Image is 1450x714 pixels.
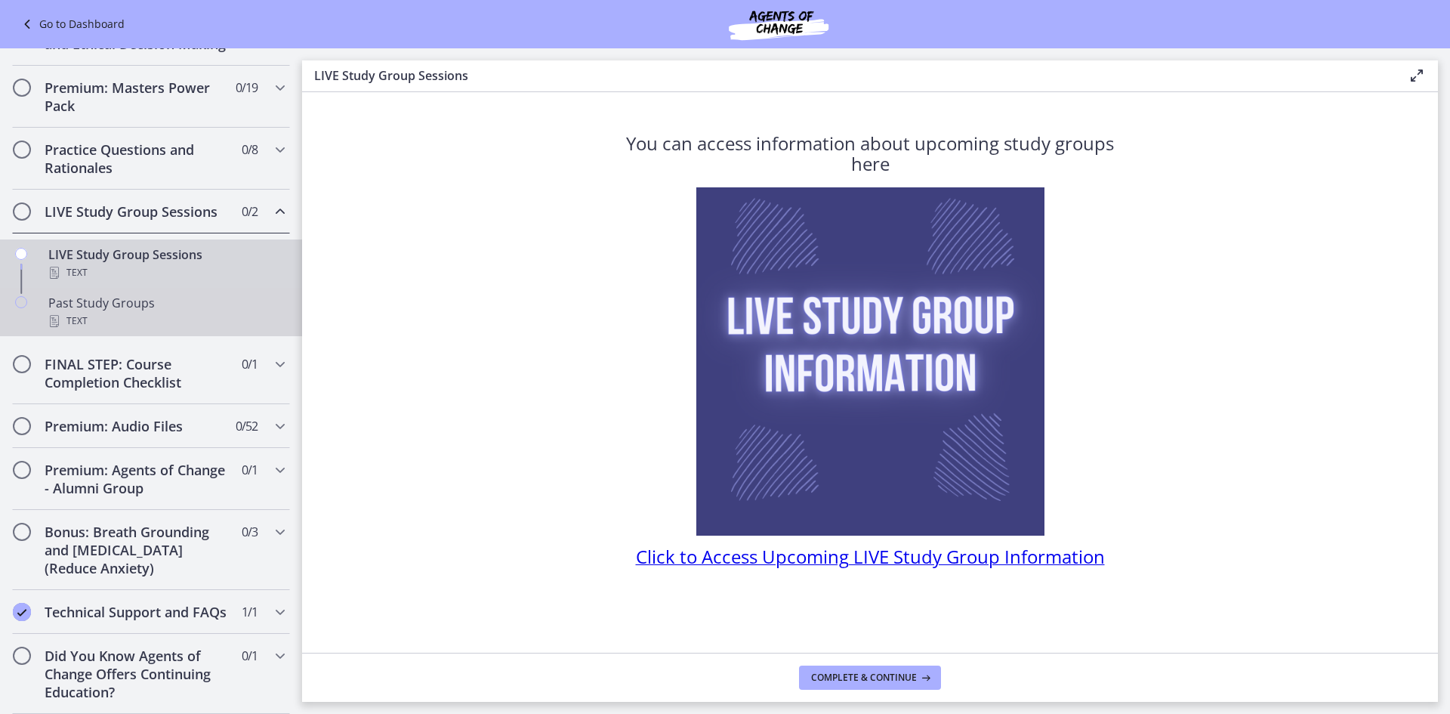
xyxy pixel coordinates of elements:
h2: Practice Questions and Rationales [45,141,229,177]
h3: LIVE Study Group Sessions [314,66,1384,85]
i: Completed [13,603,31,621]
div: Past Study Groups [48,294,284,330]
div: LIVE Study Group Sessions [48,246,284,282]
img: Live_Study_Group_Information.png [696,187,1044,536]
button: Complete & continue [799,666,941,690]
div: Text [48,264,284,282]
span: 1 / 1 [242,603,258,621]
span: 0 / 2 [242,202,258,221]
div: Text [48,312,284,330]
h2: Bonus: Breath Grounding and [MEDICAL_DATA] (Reduce Anxiety) [45,523,229,577]
h2: Premium: Masters Power Pack [45,79,229,115]
span: 0 / 1 [242,355,258,373]
span: 0 / 1 [242,461,258,479]
span: 0 / 3 [242,523,258,541]
span: Complete & continue [811,672,917,684]
h2: Premium: Agents of Change - Alumni Group [45,461,229,497]
h2: LIVE Study Group Sessions [45,202,229,221]
img: Agents of Change [688,6,869,42]
h2: FINAL STEP: Course Completion Checklist [45,355,229,391]
span: Click to Access Upcoming LIVE Study Group Information [636,544,1105,569]
span: 0 / 19 [236,79,258,97]
span: 0 / 8 [242,141,258,159]
span: 0 / 52 [236,417,258,435]
h2: Premium: Audio Files [45,417,229,435]
span: 0 / 1 [242,647,258,665]
h2: Technical Support and FAQs [45,603,229,621]
h2: Did You Know Agents of Change Offers Continuing Education? [45,647,229,701]
a: Click to Access Upcoming LIVE Study Group Information [636,551,1105,567]
span: You can access information about upcoming study groups here [626,131,1114,176]
a: Go to Dashboard [18,15,125,33]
